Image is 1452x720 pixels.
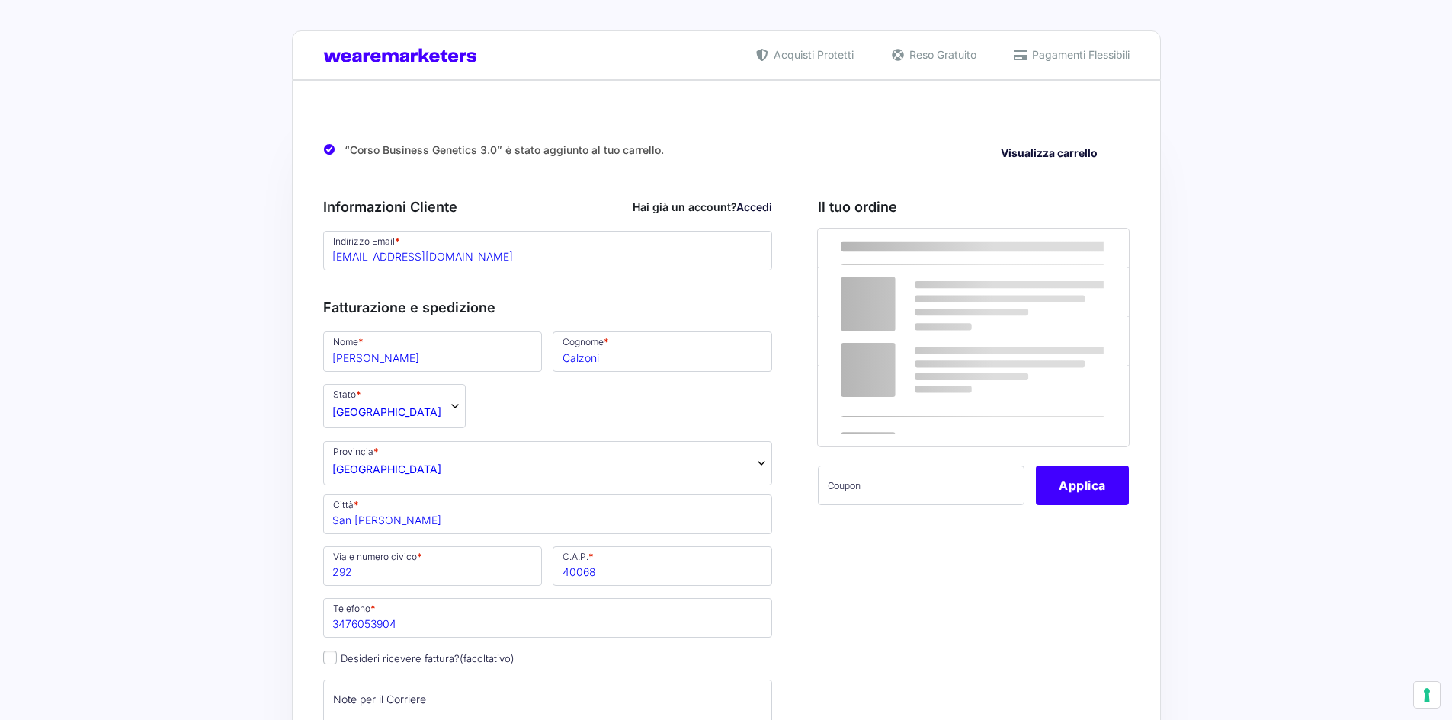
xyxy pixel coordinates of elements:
span: Bologna [332,461,441,477]
button: Le tue preferenze relative al consenso per le tecnologie di tracciamento [1414,682,1440,708]
span: (facoltativo) [460,652,514,664]
th: Prodotto [818,229,1008,268]
span: Pagamenti Flessibili [1028,46,1130,62]
input: Cognome * [553,331,772,371]
h3: Il tuo ordine [818,197,1129,217]
th: Subtotale [1008,229,1130,268]
input: Coupon [818,466,1024,505]
a: Visualizza carrello [990,142,1108,165]
span: Italia [332,404,441,420]
span: Acquisti Protetti [770,46,854,62]
td: Corso Business Genetics 3.0 [818,268,1008,316]
span: Reso Gratuito [905,46,976,62]
th: Totale [818,365,1008,446]
input: Telefono * [323,598,773,638]
iframe: Customerly Messenger Launcher [12,661,58,706]
input: Desideri ricevere fattura?(facoltativo) [323,651,337,664]
div: Hai già un account? [633,199,772,215]
h3: Informazioni Cliente [323,197,773,217]
span: Provincia [323,441,773,485]
input: C.A.P. * [553,546,772,586]
h3: Fatturazione e spedizione [323,297,773,318]
input: Indirizzo Email * [323,231,773,270]
div: “Corso Business Genetics 3.0” è stato aggiunto al tuo carrello. [323,131,1130,170]
input: Via e numero civico * [323,546,543,586]
input: Nome * [323,331,543,371]
th: Subtotale [818,317,1008,365]
a: Accedi [736,200,772,213]
span: Stato [323,384,466,428]
input: Città * [323,494,773,534]
button: Applica [1036,466,1129,505]
label: Desideri ricevere fattura? [323,652,514,664]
